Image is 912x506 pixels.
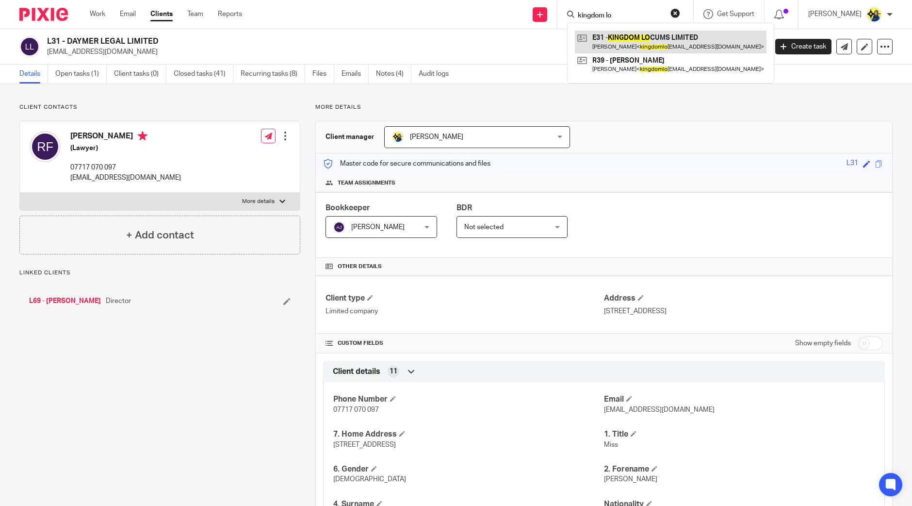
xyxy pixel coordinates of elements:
div: L31 [847,158,858,169]
h4: Address [604,293,882,304]
p: 07717 070 097 [70,163,181,172]
span: [STREET_ADDRESS] [333,441,396,448]
img: Bobo-Starbridge%201.jpg [866,7,882,22]
a: Recurring tasks (8) [241,65,305,84]
h4: Phone Number [333,394,604,405]
h4: [PERSON_NAME] [70,131,181,143]
a: Closed tasks (41) [174,65,233,84]
p: Master code for secure communications and files [323,159,490,169]
h4: Client type [326,293,604,304]
a: Work [90,9,105,19]
a: Open tasks (1) [55,65,107,84]
span: Get Support [717,11,754,17]
p: [EMAIL_ADDRESS][DOMAIN_NAME] [47,47,761,57]
span: 07717 070 097 [333,406,379,413]
h4: Email [604,394,875,405]
a: Client tasks (0) [114,65,166,84]
span: [EMAIL_ADDRESS][DOMAIN_NAME] [604,406,715,413]
h2: L31 - DAYMER LEGAL LIMITED [47,36,618,47]
a: Email [120,9,136,19]
h5: (Lawyer) [70,143,181,153]
p: [PERSON_NAME] [808,9,862,19]
a: Team [187,9,203,19]
span: Director [106,296,131,306]
a: Clients [150,9,173,19]
h4: CUSTOM FIELDS [326,339,604,347]
h4: 7. Home Address [333,429,604,439]
img: Pixie [19,8,68,21]
h4: 6. Gender [333,464,604,474]
img: svg%3E [30,131,61,162]
a: Notes (4) [376,65,411,84]
a: Details [19,65,48,84]
span: Miss [604,441,618,448]
a: Create task [775,39,831,54]
img: Bobo-Starbridge%201.jpg [392,131,404,143]
p: More details [242,198,275,205]
h4: + Add contact [126,228,194,243]
label: Show empty fields [795,338,851,348]
span: Not selected [464,224,504,231]
h4: 2. Forename [604,464,875,474]
p: Linked clients [19,269,300,277]
input: Search [577,12,664,20]
a: Reports [218,9,242,19]
span: Bookkeeper [326,204,370,212]
a: Audit logs [419,65,456,84]
i: Primary [138,131,147,141]
button: Clear [670,8,680,18]
span: BDR [456,204,472,212]
img: svg%3E [19,36,40,57]
span: [PERSON_NAME] [351,224,405,231]
p: [EMAIL_ADDRESS][DOMAIN_NAME] [70,173,181,183]
h3: Client manager [326,132,375,142]
span: [DEMOGRAPHIC_DATA] [333,476,406,483]
p: More details [315,103,893,111]
span: [PERSON_NAME] [604,476,657,483]
a: Emails [342,65,369,84]
span: Client details [333,367,380,377]
h4: 1. Title [604,429,875,439]
span: 11 [390,367,397,376]
span: Team assignments [338,179,395,187]
img: svg%3E [333,221,345,233]
p: [STREET_ADDRESS] [604,306,882,316]
span: Other details [338,263,382,270]
span: [PERSON_NAME] [410,134,463,140]
a: Files [312,65,334,84]
p: Limited company [326,306,604,316]
p: Client contacts [19,103,300,111]
a: L69 - [PERSON_NAME] [29,296,101,306]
